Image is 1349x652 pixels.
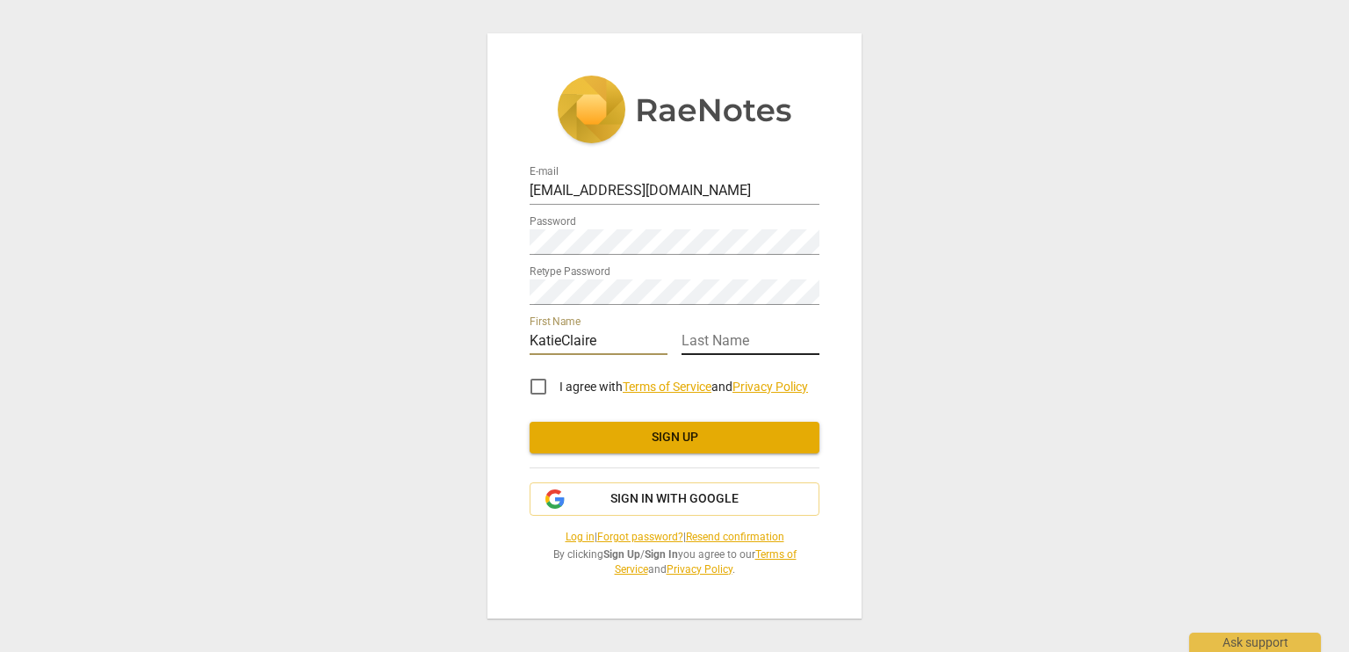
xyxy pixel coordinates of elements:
div: Ask support [1189,633,1321,652]
label: First Name [530,317,581,328]
span: By clicking / you agree to our and . [530,547,819,576]
span: Sign in with Google [610,490,739,508]
span: Sign up [544,429,805,446]
button: Sign in with Google [530,482,819,516]
a: Log in [566,531,595,543]
a: Terms of Service [623,380,711,394]
button: Sign up [530,422,819,453]
a: Resend confirmation [686,531,784,543]
a: Privacy Policy [667,563,732,576]
a: Privacy Policy [732,380,808,394]
img: 5ac2273c67554f335776073100b6d88f.svg [557,76,792,148]
b: Sign In [645,548,678,561]
label: Retype Password [530,267,610,278]
span: | | [530,530,819,545]
label: E-mail [530,167,559,177]
a: Terms of Service [615,548,797,576]
b: Sign Up [603,548,640,561]
a: Forgot password? [597,531,683,543]
label: Password [530,217,576,228]
span: I agree with and [559,380,808,394]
